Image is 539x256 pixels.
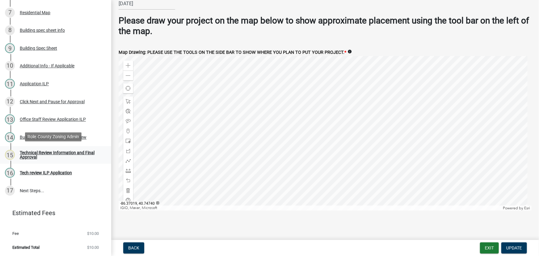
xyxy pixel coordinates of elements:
[480,242,499,254] button: Exit
[12,232,19,236] span: Fee
[5,61,15,71] div: 10
[20,117,86,122] div: Office Staff Review Application ILP
[123,70,133,80] div: Zoom out
[123,61,133,70] div: Zoom in
[501,242,527,254] button: Update
[5,79,15,89] div: 11
[25,132,82,141] div: Role: County Zoning Admin
[5,8,15,18] div: 7
[119,50,346,55] label: Map Drawing: PLEASE USE THE TOOLS ON THE SIDE BAR TO SHOW WHERE YOU PLAN TO PUT YOUR PROJECT.
[20,100,85,104] div: Click Next and Pause for Approval
[5,150,15,160] div: 15
[5,186,15,196] div: 17
[20,171,72,175] div: Tech review ILP Application
[5,25,15,35] div: 8
[347,49,352,54] i: info
[5,168,15,178] div: 16
[506,245,522,250] span: Update
[524,206,530,210] a: Esri
[501,206,532,211] div: Powered by
[20,135,86,139] div: Building Department Intake Review
[20,64,74,68] div: Additional Info - If Applicable
[20,151,101,159] div: Technical Review Information and Final Approval
[87,245,99,250] span: $10.00
[5,132,15,142] div: 14
[5,43,15,53] div: 9
[20,82,49,86] div: Application ILP
[119,15,529,36] strong: Please draw your project on the map below to show approximate placement using the tool bar on the...
[20,28,65,32] div: Building spec sheet info
[123,83,133,93] div: Find my location
[128,245,139,250] span: Back
[87,232,99,236] span: $10.00
[5,114,15,124] div: 13
[119,206,501,211] div: IGIO, Maxar, Microsoft
[5,97,15,107] div: 12
[20,46,57,50] div: Building Spec Sheet
[20,11,50,15] div: Residential Map
[5,207,101,219] a: Estimated Fees
[123,242,144,254] button: Back
[12,245,40,250] span: Estimated Total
